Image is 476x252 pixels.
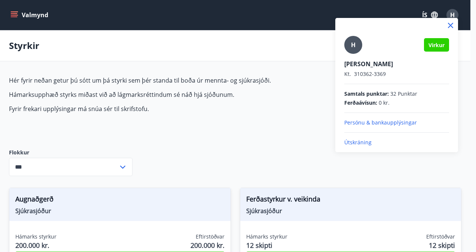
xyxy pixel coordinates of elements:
[344,119,449,126] p: Persónu & bankaupplýsingar
[390,90,417,98] span: 32 Punktar
[344,99,377,107] span: Ferðaávísun :
[428,42,445,49] span: Virkur
[344,60,449,68] p: [PERSON_NAME]
[379,99,390,107] span: 0 kr.
[344,70,449,78] p: 310362-3369
[344,90,389,98] span: Samtals punktar :
[344,139,449,146] p: Útskráning
[344,70,351,77] span: Kt.
[351,41,356,49] span: H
